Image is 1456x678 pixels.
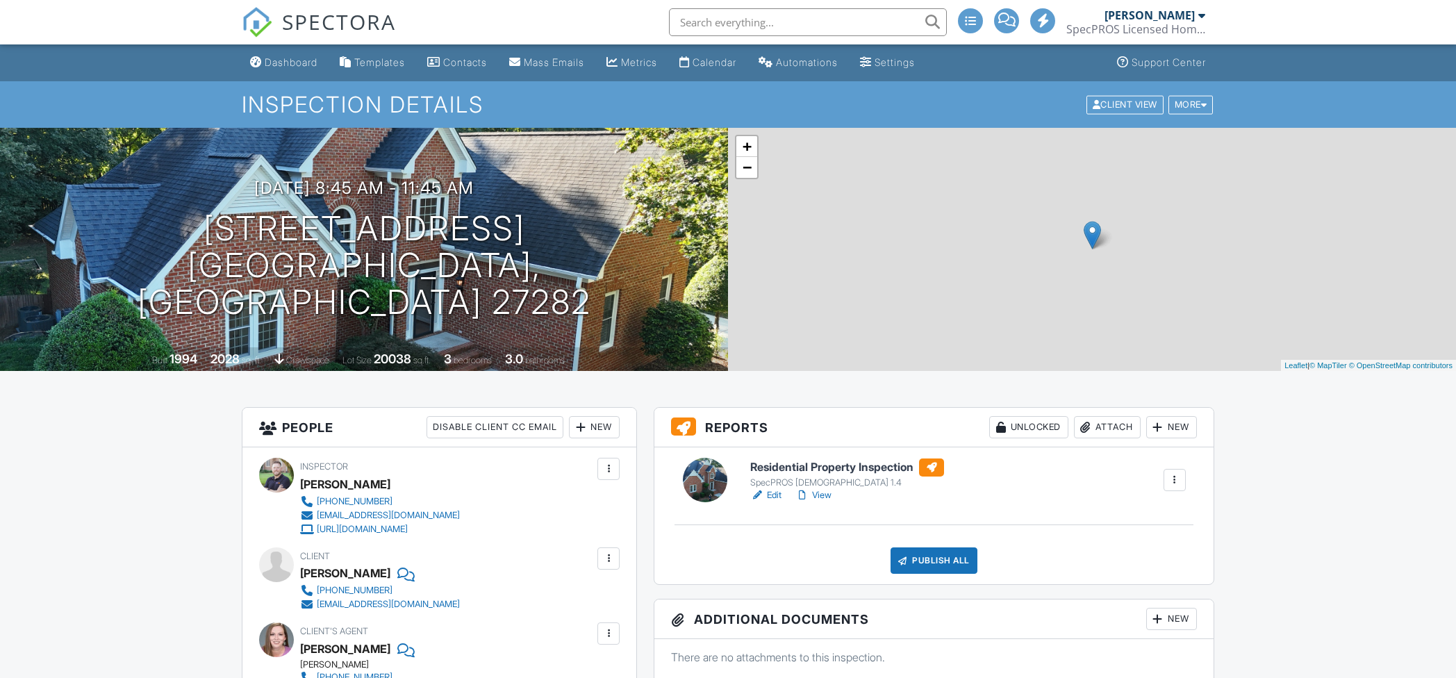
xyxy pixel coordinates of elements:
[210,352,240,366] div: 2028
[989,416,1068,438] div: Unlocked
[1132,56,1206,68] div: Support Center
[169,352,197,366] div: 1994
[342,355,372,365] span: Lot Size
[254,179,474,197] h3: [DATE] 8:45 am - 11:45 am
[1284,361,1307,370] a: Leaflet
[654,408,1214,447] h3: Reports
[750,458,944,477] h6: Residential Property Inspection
[736,157,757,178] a: Zoom out
[245,50,323,76] a: Dashboard
[317,599,460,610] div: [EMAIL_ADDRESS][DOMAIN_NAME]
[1349,361,1453,370] a: © OpenStreetMap contributors
[1146,416,1197,438] div: New
[750,477,944,488] div: SpecPROS [DEMOGRAPHIC_DATA] 1.4
[654,600,1214,639] h3: Additional Documents
[891,547,977,574] div: Publish All
[1281,360,1456,372] div: |
[1085,99,1167,109] a: Client View
[317,585,392,596] div: [PHONE_NUMBER]
[875,56,915,68] div: Settings
[300,597,460,611] a: [EMAIL_ADDRESS][DOMAIN_NAME]
[413,355,431,365] span: sq.ft.
[300,474,390,495] div: [PERSON_NAME]
[693,56,736,68] div: Calendar
[443,56,487,68] div: Contacts
[300,495,460,508] a: [PHONE_NUMBER]
[669,8,947,36] input: Search everything...
[22,210,706,320] h1: [STREET_ADDRESS] [GEOGRAPHIC_DATA], [GEOGRAPHIC_DATA] 27282
[1105,8,1195,22] div: [PERSON_NAME]
[317,524,408,535] div: [URL][DOMAIN_NAME]
[750,488,781,502] a: Edit
[1086,95,1164,114] div: Client View
[300,508,460,522] a: [EMAIL_ADDRESS][DOMAIN_NAME]
[671,650,1197,665] p: There are no attachments to this inspection.
[569,416,620,438] div: New
[286,355,329,365] span: crawlspace
[674,50,742,76] a: Calendar
[300,563,390,584] div: [PERSON_NAME]
[1146,608,1197,630] div: New
[334,50,411,76] a: Templates
[300,461,348,472] span: Inspector
[504,50,590,76] a: Mass Emails
[242,92,1214,117] h1: Inspection Details
[750,458,944,489] a: Residential Property Inspection SpecPROS [DEMOGRAPHIC_DATA] 1.4
[854,50,920,76] a: Settings
[1111,50,1211,76] a: Support Center
[1309,361,1347,370] a: © MapTiler
[354,56,405,68] div: Templates
[1066,22,1205,36] div: SpecPROS Licensed Home Inspectors
[265,56,317,68] div: Dashboard
[454,355,492,365] span: bedrooms
[300,638,390,659] a: [PERSON_NAME]
[736,136,757,157] a: Zoom in
[505,352,523,366] div: 3.0
[621,56,657,68] div: Metrics
[422,50,493,76] a: Contacts
[524,56,584,68] div: Mass Emails
[1168,95,1214,114] div: More
[242,355,261,365] span: sq. ft.
[152,355,167,365] span: Built
[525,355,565,365] span: bathrooms
[1074,416,1141,438] div: Attach
[300,659,605,670] div: [PERSON_NAME]
[795,488,832,502] a: View
[317,510,460,521] div: [EMAIL_ADDRESS][DOMAIN_NAME]
[444,352,452,366] div: 3
[427,416,563,438] div: Disable Client CC Email
[374,352,411,366] div: 20038
[242,408,636,447] h3: People
[282,7,396,36] span: SPECTORA
[242,7,272,38] img: The Best Home Inspection Software - Spectora
[776,56,838,68] div: Automations
[300,584,460,597] a: [PHONE_NUMBER]
[601,50,663,76] a: Metrics
[242,19,396,48] a: SPECTORA
[300,626,368,636] span: Client's Agent
[300,522,460,536] a: [URL][DOMAIN_NAME]
[753,50,843,76] a: Automations (Advanced)
[300,551,330,561] span: Client
[317,496,392,507] div: [PHONE_NUMBER]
